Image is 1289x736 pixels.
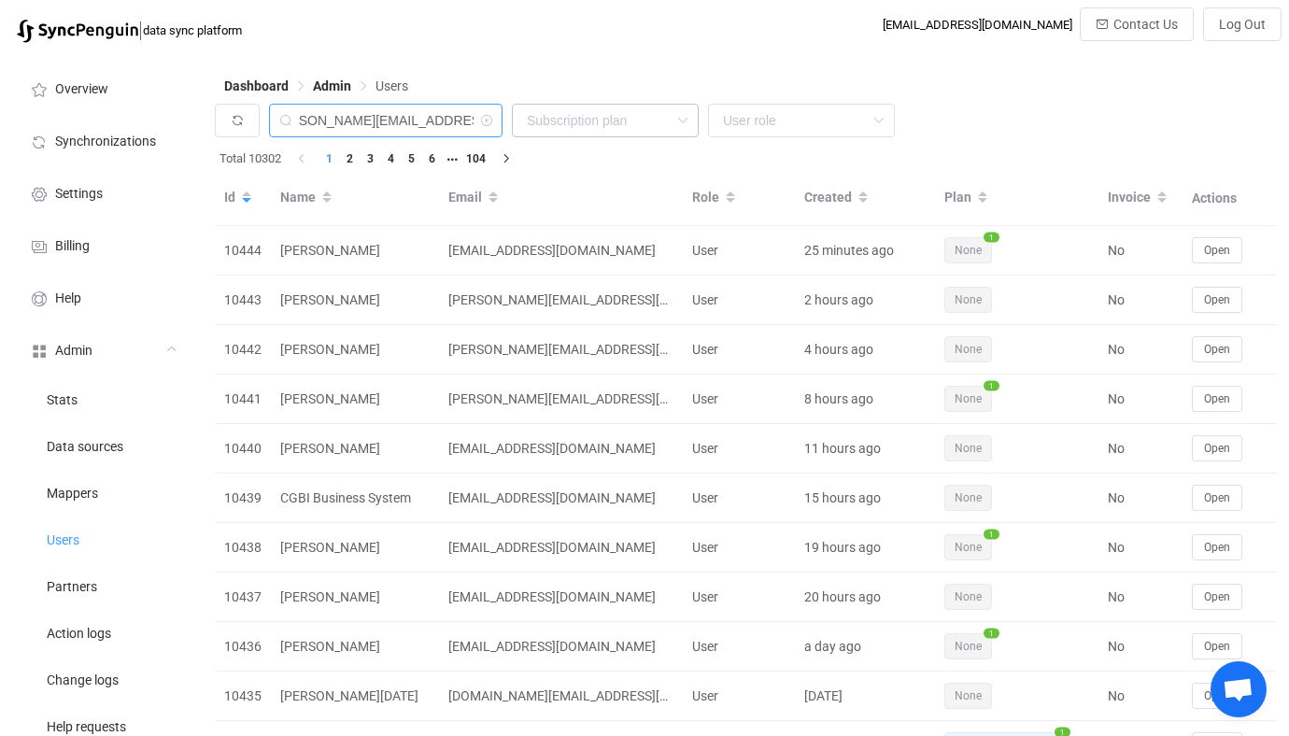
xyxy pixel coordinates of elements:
[683,636,795,658] div: User
[944,336,992,362] span: None
[215,438,271,460] div: 10440
[1098,290,1183,311] div: No
[1098,686,1183,707] div: No
[1192,242,1242,257] a: Open
[439,686,683,707] div: [DOMAIN_NAME][EMAIL_ADDRESS][DOMAIN_NAME]
[1204,590,1230,603] span: Open
[143,23,242,37] span: data sync platform
[1098,537,1183,559] div: No
[1192,588,1242,603] a: Open
[271,587,439,608] div: [PERSON_NAME]
[9,166,196,219] a: Settings
[1192,584,1242,610] button: Open
[9,219,196,271] a: Billing
[683,339,795,361] div: User
[1098,438,1183,460] div: No
[1192,386,1242,412] button: Open
[944,534,992,560] span: None
[683,537,795,559] div: User
[271,537,439,559] div: [PERSON_NAME]
[269,104,503,137] input: Search
[271,488,439,509] div: CGBI Business System
[1204,640,1230,653] span: Open
[375,78,408,93] span: Users
[9,562,196,609] a: Partners
[55,82,108,97] span: Overview
[319,149,339,169] li: 1
[1192,287,1242,313] button: Open
[1204,244,1230,257] span: Open
[9,656,196,702] a: Change logs
[9,114,196,166] a: Synchronizations
[683,240,795,262] div: User
[47,440,123,455] span: Data sources
[271,686,439,707] div: [PERSON_NAME][DATE]
[683,182,795,214] div: Role
[9,375,196,422] a: Stats
[984,530,999,540] span: 1
[55,291,81,306] span: Help
[9,516,196,562] a: Users
[215,182,271,214] div: Id
[1098,389,1183,410] div: No
[439,636,683,658] div: [EMAIL_ADDRESS][DOMAIN_NAME]
[215,587,271,608] div: 10437
[1192,638,1242,653] a: Open
[215,488,271,509] div: 10439
[47,487,98,502] span: Mappers
[1192,237,1242,263] button: Open
[1098,488,1183,509] div: No
[421,149,442,169] li: 6
[439,290,683,311] div: [PERSON_NAME][EMAIL_ADDRESS][DOMAIN_NAME]
[1098,587,1183,608] div: No
[1098,240,1183,262] div: No
[462,149,489,169] li: 104
[17,17,242,43] a: |data sync platform
[1192,539,1242,554] a: Open
[984,629,999,639] span: 1
[224,79,408,92] div: Breadcrumb
[401,149,421,169] li: 5
[1192,440,1242,455] a: Open
[224,78,289,93] span: Dashboard
[795,290,935,311] div: 2 hours ago
[1204,293,1230,306] span: Open
[984,381,999,391] span: 1
[683,488,795,509] div: User
[271,182,439,214] div: Name
[439,537,683,559] div: [EMAIL_ADDRESS][DOMAIN_NAME]
[9,271,196,323] a: Help
[47,673,119,688] span: Change logs
[9,609,196,656] a: Action logs
[944,683,992,709] span: None
[215,686,271,707] div: 10435
[47,393,78,408] span: Stats
[944,386,992,412] span: None
[795,488,935,509] div: 15 hours ago
[795,389,935,410] div: 8 hours ago
[9,469,196,516] a: Mappers
[439,182,683,214] div: Email
[1080,7,1194,41] button: Contact Us
[215,537,271,559] div: 10438
[55,344,92,359] span: Admin
[9,62,196,114] a: Overview
[380,149,401,169] li: 4
[683,438,795,460] div: User
[683,290,795,311] div: User
[795,339,935,361] div: 4 hours ago
[944,633,992,659] span: None
[795,537,935,559] div: 19 hours ago
[944,584,992,610] span: None
[1204,541,1230,554] span: Open
[1203,7,1282,41] button: Log Out
[271,339,439,361] div: [PERSON_NAME]
[708,104,895,137] input: User role
[215,339,271,361] div: 10442
[47,627,111,642] span: Action logs
[944,287,992,313] span: None
[795,182,935,214] div: Created
[9,422,196,469] a: Data sources
[1192,435,1242,461] button: Open
[935,182,1098,214] div: Plan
